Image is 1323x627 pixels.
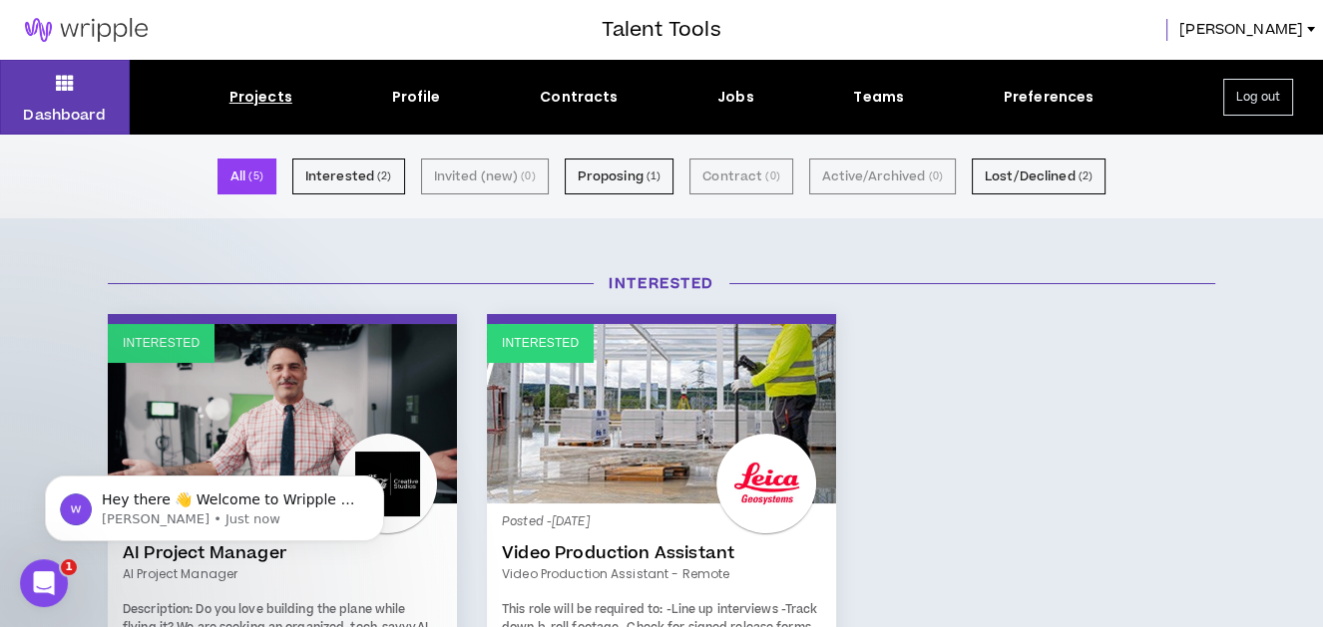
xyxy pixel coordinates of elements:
[108,324,457,503] a: Interested
[93,273,1230,294] h3: Interested
[602,15,720,45] h3: Talent Tools
[377,167,391,185] small: ( 2 )
[392,87,441,108] div: Profile
[765,167,779,185] small: ( 0 )
[292,158,405,194] button: Interested (2)
[487,324,836,503] a: Interested
[565,158,674,194] button: Proposing (1)
[521,167,535,185] small: ( 0 )
[218,158,276,194] button: All (5)
[502,543,821,563] a: Video Production Assistant
[123,601,193,618] strong: Description:
[809,158,956,194] button: Active/Archived (0)
[1079,167,1093,185] small: ( 2 )
[502,334,579,353] p: Interested
[540,87,618,108] div: Contracts
[502,565,821,583] a: Video Production Assistant - Remote
[502,513,821,531] p: Posted - [DATE]
[502,601,662,618] span: This role will be required to:
[61,559,77,575] span: 1
[421,158,549,194] button: Invited (new) (0)
[123,334,200,353] p: Interested
[23,105,106,126] p: Dashboard
[665,601,777,618] span: -Line up interviews
[972,158,1105,194] button: Lost/Declined (2)
[15,434,414,573] iframe: Intercom notifications message
[123,565,442,583] a: AI Project Manager
[929,167,943,185] small: ( 0 )
[717,87,754,108] div: Jobs
[853,87,904,108] div: Teams
[689,158,792,194] button: Contract (0)
[248,167,262,185] small: ( 5 )
[1004,87,1095,108] div: Preferences
[647,167,661,185] small: ( 1 )
[1223,79,1293,116] button: Log out
[20,559,68,607] iframe: Intercom live chat
[1179,19,1303,41] span: [PERSON_NAME]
